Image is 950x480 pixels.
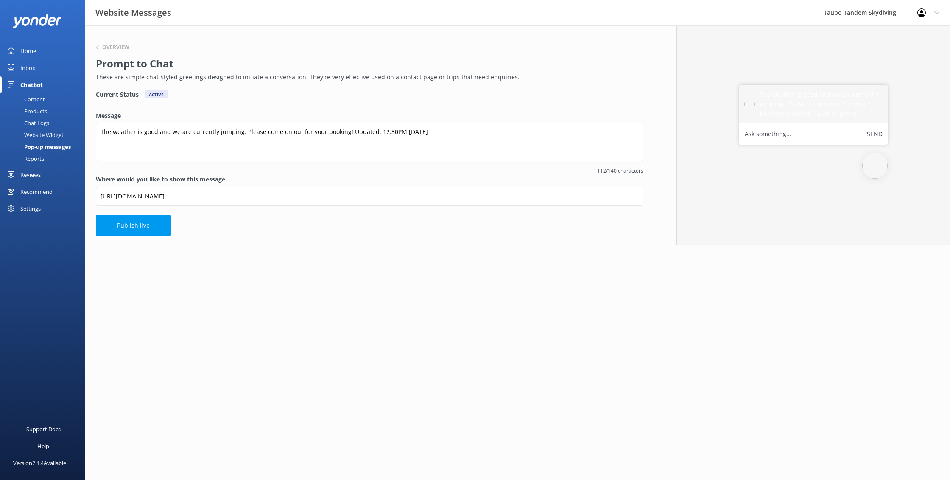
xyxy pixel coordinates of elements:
div: Version 2.1.4 Available [13,455,66,472]
a: Content [5,93,85,105]
div: Active [145,90,168,98]
div: Website Widget [5,129,64,141]
div: Home [20,42,36,59]
div: Support Docs [26,421,61,438]
img: yonder-white-logo.png [13,14,61,28]
div: Reports [5,153,44,165]
div: Recommend [20,183,53,200]
h5: The weather is good and we are currently jumping. Please come on out for your booking! Updated: 1... [760,90,883,118]
div: Products [5,105,47,117]
label: Where would you like to show this message [96,175,643,184]
div: Inbox [20,59,35,76]
h6: Overview [102,45,129,50]
div: Reviews [20,166,41,183]
div: Content [5,93,45,105]
label: Ask something... [745,128,791,140]
span: 112/140 characters [96,167,643,175]
label: Message [96,111,643,120]
a: Reports [5,153,85,165]
a: Pop-up messages [5,141,85,153]
button: Publish live [96,215,171,236]
textarea: The weather is good and we are currently jumping. Please come on out for your booking! Updated: 1... [96,123,643,161]
a: Products [5,105,85,117]
button: Overview [96,45,129,50]
input: https://www.example.com/page [96,187,643,206]
div: Pop-up messages [5,141,71,153]
button: Send [867,128,883,140]
div: Help [37,438,49,455]
div: Chatbot [20,76,43,93]
h2: Prompt to Chat [96,56,639,72]
h4: Current Status [96,90,139,98]
div: Chat Logs [5,117,49,129]
a: Website Widget [5,129,85,141]
div: Settings [20,200,41,217]
h3: Website Messages [95,6,171,20]
a: Chat Logs [5,117,85,129]
p: These are simple chat-styled greetings designed to initiate a conversation. They're very effectiv... [96,73,639,82]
